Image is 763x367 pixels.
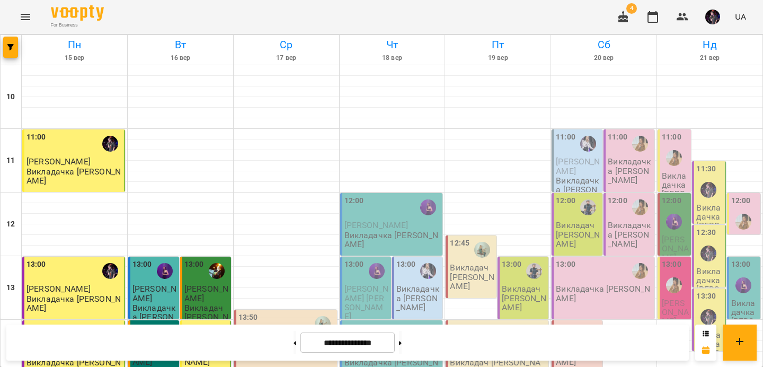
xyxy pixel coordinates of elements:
p: Викладачка [PERSON_NAME] [26,294,122,313]
label: 13:30 [696,291,716,302]
label: 13:00 [132,259,152,270]
p: Викладач [PERSON_NAME] [556,221,600,248]
img: Валерія [700,309,716,325]
p: Викладачка [PERSON_NAME] [556,284,652,303]
button: UA [731,7,750,27]
label: 13:00 [502,259,521,270]
h6: Пн [23,37,126,53]
img: Ольга [420,263,436,279]
h6: 11 [6,155,15,167]
button: Menu [13,4,38,30]
label: 13:00 [731,259,751,270]
span: [PERSON_NAME] [PERSON_NAME] [344,284,388,321]
label: 11:30 [696,163,716,175]
img: Діна [632,199,648,215]
img: 8276bec19c5157bc2c622fc3527ef7c3.png [705,10,720,24]
img: Сергій [526,263,542,279]
img: Божена Поліщук [157,263,173,279]
img: Ольга [580,136,596,152]
span: UA [735,11,746,22]
h6: Пт [447,37,549,53]
span: [PERSON_NAME] [26,284,91,294]
label: 12:30 [696,227,716,239]
h6: 15 вер [23,53,126,63]
label: 13:50 [238,312,258,324]
label: 13:00 [396,259,416,270]
label: 12:00 [662,195,681,207]
img: Валерія [700,182,716,198]
span: [PERSON_NAME] [556,156,600,176]
label: 11:00 [556,132,575,143]
span: [PERSON_NAME] [662,298,689,327]
img: Діна [632,136,648,152]
img: Валерія [700,246,716,261]
h6: 17 вер [235,53,338,63]
span: [PERSON_NAME] [344,220,409,230]
label: 13:00 [662,259,681,270]
h6: Ср [235,37,338,53]
p: Викладачка [PERSON_NAME] [608,157,652,185]
p: Викладач [PERSON_NAME] [450,263,494,291]
img: Валерія [102,263,118,279]
h6: 20 вер [553,53,655,63]
span: 4 [626,3,637,14]
p: Викладачка [PERSON_NAME] [696,267,723,312]
h6: 21 вер [659,53,761,63]
img: Олександра [315,316,331,332]
p: Викладачка [PERSON_NAME] [132,303,177,331]
img: Валерія [102,136,118,152]
label: 13:00 [26,259,46,270]
img: Voopty Logo [51,5,104,21]
img: Божена Поліщук [369,263,385,279]
img: Діна [735,214,751,230]
label: 13:00 [184,259,204,270]
label: 12:00 [731,195,751,207]
div: Божена Поліщук [666,214,682,230]
p: Викладачка [PERSON_NAME] [696,203,723,249]
img: Сергій [580,199,596,215]
p: Викладачка [PERSON_NAME] [662,171,689,217]
span: [PERSON_NAME] [132,284,176,303]
h6: 12 [6,219,15,230]
p: Викладачка [PERSON_NAME] [26,167,122,186]
label: 11:00 [662,132,681,143]
p: Викладачка [PERSON_NAME] [344,231,441,249]
h6: 10 [6,91,15,103]
label: 13:00 [556,259,575,270]
span: [PERSON_NAME] [662,234,689,263]
img: Діна [666,277,682,293]
img: Павло [209,263,225,279]
img: Божена Поліщук [420,199,436,215]
div: Божена Поліщук [735,277,751,293]
label: 13:00 [344,259,364,270]
p: Викладач [PERSON_NAME] [502,284,546,312]
label: 11:00 [608,132,627,143]
h6: 16 вер [129,53,232,63]
label: 11:00 [26,132,46,143]
p: Викладачка [PERSON_NAME] [396,284,441,312]
img: Діна [632,263,648,279]
label: 12:00 [608,195,627,207]
span: [PERSON_NAME] [26,156,91,167]
label: 12:45 [450,238,469,249]
h6: 13 [6,282,15,294]
h6: Сб [553,37,655,53]
img: Діна [666,150,682,166]
h6: Чт [341,37,443,53]
img: Олександра [474,242,490,258]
